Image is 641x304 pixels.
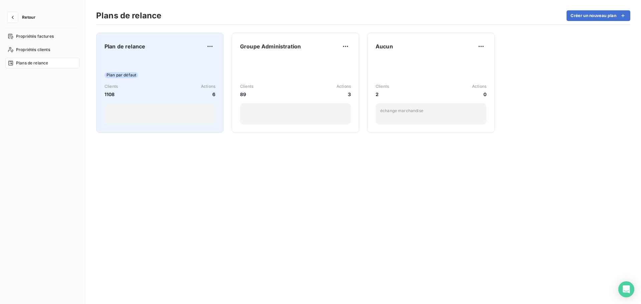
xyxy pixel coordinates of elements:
[380,108,482,114] p: échange marchandise
[104,42,145,50] span: Plan de relance
[16,33,54,39] span: Propriétés factures
[240,91,253,98] span: 89
[618,281,634,297] div: Open Intercom Messenger
[337,83,351,89] span: Actions
[567,10,630,21] button: Créer un nouveau plan
[5,12,41,23] button: Retour
[240,42,301,50] span: Groupe Administration
[104,91,118,98] span: 1108
[201,83,215,89] span: Actions
[472,83,486,89] span: Actions
[472,91,486,98] span: 0
[376,83,389,89] span: Clients
[104,72,138,78] span: Plan par défaut
[337,91,351,98] span: 3
[96,10,161,22] h3: Plans de relance
[5,58,80,68] a: Plans de relance
[22,15,35,19] span: Retour
[5,31,80,42] a: Propriétés factures
[16,60,48,66] span: Plans de relance
[104,83,118,89] span: Clients
[201,91,215,98] span: 6
[376,42,393,50] span: Aucun
[240,83,253,89] span: Clients
[5,44,80,55] a: Propriétés clients
[16,47,50,53] span: Propriétés clients
[376,91,389,98] span: 2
